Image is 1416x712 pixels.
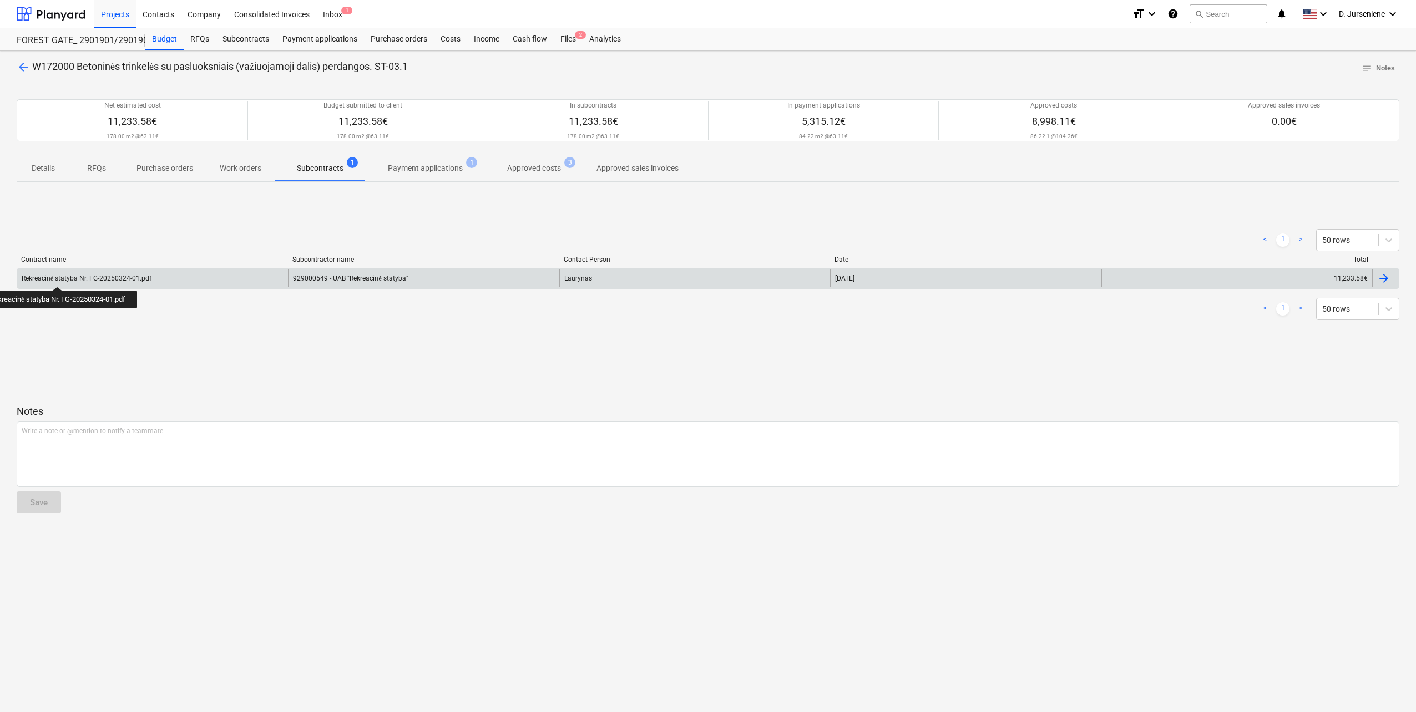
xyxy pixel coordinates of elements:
[337,133,389,140] p: 178.00 m2 @ 63.11€
[22,274,151,283] div: Rekreacinė statyba Nr. FG-20250324-01.pdf
[466,157,477,168] span: 1
[323,101,402,110] p: Budget submitted to client
[17,35,132,47] div: FOREST GATE_ 2901901/2901902/2901903
[570,101,616,110] p: In subcontracts
[1030,133,1078,140] p: 86.22 1 @ 104.36€
[292,256,555,263] div: Subcontractor name
[1101,269,1372,287] div: 11,233.58€
[288,269,559,287] div: 929000549 - UAB "Rekreacinė statyba"
[388,162,463,174] p: Payment applications
[1361,659,1416,712] iframe: Chat Widget
[1106,256,1368,263] div: Total
[564,157,575,168] span: 3
[297,162,343,174] p: Subcontracts
[17,405,1399,418] p: Notes
[83,162,110,174] p: RFQs
[220,162,261,174] p: Work orders
[347,157,358,168] span: 1
[554,28,583,50] div: Files
[596,162,679,174] p: Approved sales invoices
[467,28,506,50] a: Income
[799,133,848,140] p: 84.22 m2 @ 63.11€
[184,28,216,50] a: RFQs
[506,28,554,50] a: Cash flow
[434,28,467,50] a: Costs
[341,7,352,14] span: 1
[1276,233,1289,247] a: Page 1 is your current page
[1167,7,1179,21] i: Knowledge base
[559,269,830,287] div: Laurynas
[17,60,30,74] span: arrow_back
[802,115,846,127] span: 5,315.12€
[136,162,193,174] p: Purchase orders
[104,101,161,110] p: Net estimated cost
[338,115,388,127] span: 11,233.58€
[835,256,1097,263] div: Date
[554,28,583,50] a: Files2
[1258,302,1272,316] a: Previous page
[1145,7,1159,21] i: keyboard_arrow_down
[1132,7,1145,21] i: format_size
[787,101,860,110] p: In payment applications
[1317,7,1330,21] i: keyboard_arrow_down
[30,162,57,174] p: Details
[107,133,159,140] p: 178.00 m2 @ 63.11€
[1190,4,1267,23] button: Search
[108,115,157,127] span: 11,233.58€
[1032,115,1076,127] span: 8,998.11€
[507,162,561,174] p: Approved costs
[1276,302,1289,316] a: Page 1 is your current page
[1294,233,1307,247] a: Next page
[1339,9,1385,18] span: D. Jurseniene
[145,28,184,50] a: Budget
[1386,7,1399,21] i: keyboard_arrow_down
[1248,101,1320,110] p: Approved sales invoices
[1357,60,1399,77] button: Notes
[1362,62,1395,75] span: Notes
[1030,101,1077,110] p: Approved costs
[569,115,618,127] span: 11,233.58€
[1276,7,1287,21] i: notifications
[1272,115,1297,127] span: 0.00€
[583,28,628,50] a: Analytics
[21,256,284,263] div: Contract name
[1294,302,1307,316] a: Next page
[567,133,619,140] p: 178.00 m2 @ 63.11€
[564,256,826,263] div: Contact Person
[216,28,276,50] a: Subcontracts
[835,274,854,282] div: [DATE]
[575,31,586,39] span: 2
[1195,9,1203,18] span: search
[32,60,408,72] span: W172000 Betoninės trinkelės su pasluoksniais (važiuojamoji dalis) perdangos. ST-03.1
[276,28,364,50] a: Payment applications
[1362,63,1372,73] span: notes
[1258,233,1272,247] a: Previous page
[364,28,434,50] a: Purchase orders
